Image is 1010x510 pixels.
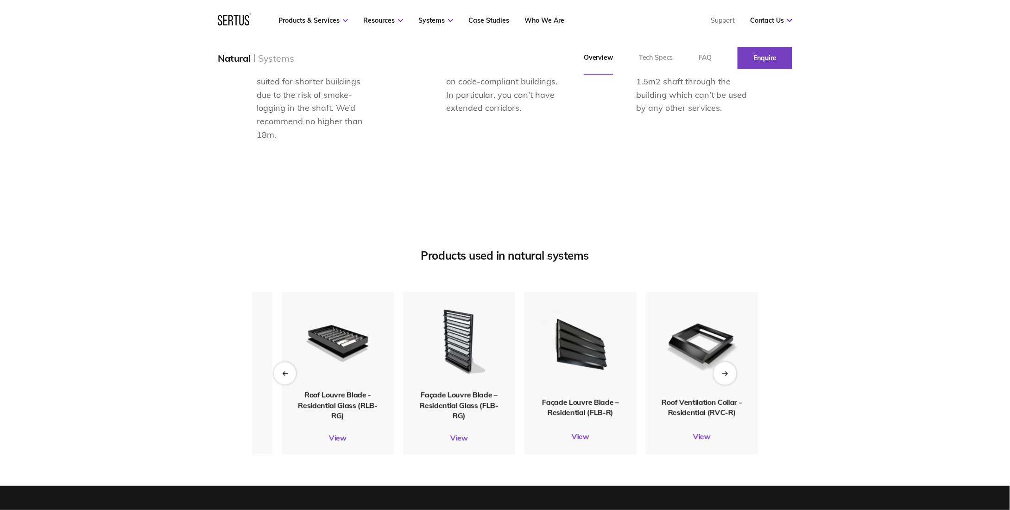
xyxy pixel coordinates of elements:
[713,362,736,384] div: Next slide
[252,249,758,262] div: Products used in natural systems
[218,52,251,64] div: Natural
[282,433,394,442] a: View
[524,16,564,25] a: Who We Are
[636,62,753,115] p: Natural systems require a 1.5m2 shaft through the building which can’t be used by any other servi...
[468,16,509,25] a: Case Studies
[750,16,792,25] a: Contact Us
[626,41,686,75] a: Tech Specs
[844,403,1010,510] iframe: Chat Widget
[258,52,294,64] div: Systems
[363,16,403,25] a: Resources
[524,432,637,441] a: View
[274,362,296,384] div: Previous slide
[542,397,619,416] span: Façade Louvre Blade – Residential (FLB-R)
[418,16,453,25] a: Systems
[686,41,725,75] a: FAQ
[420,390,499,420] span: Façade Louvre Blade – Residential Glass (FLB-RG)
[298,390,378,420] span: Roof Louvre Blade - Residential Glass (RLB-RG)
[646,432,758,441] a: View
[738,47,792,69] a: Enquire
[278,16,348,25] a: Products & Services
[257,62,374,142] p: Natural systems are best suited for shorter buildings due to the risk of smoke-logging in the sha...
[711,16,735,25] a: Support
[662,397,742,416] span: Roof Ventilation Collar - Residential (RVC-R)
[403,433,515,442] a: View
[447,62,564,115] p: Natural systems can be used on code-compliant buildings. In particular, you can’t have extended c...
